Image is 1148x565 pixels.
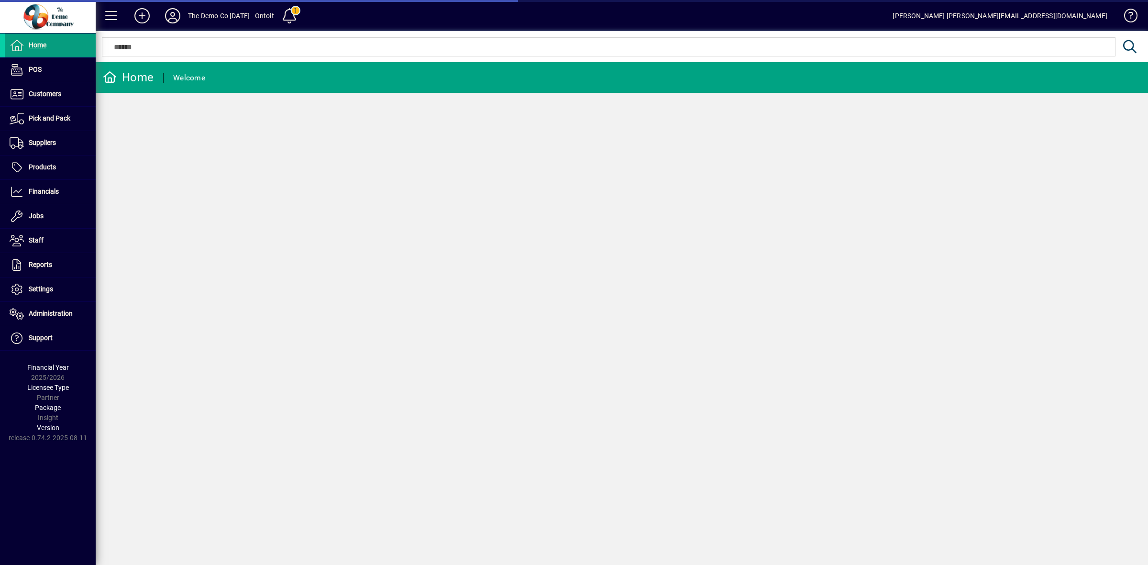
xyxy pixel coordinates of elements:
[29,236,44,244] span: Staff
[5,229,96,253] a: Staff
[103,70,154,85] div: Home
[5,82,96,106] a: Customers
[5,326,96,350] a: Support
[173,70,205,86] div: Welcome
[188,8,274,23] div: The Demo Co [DATE] - Ontoit
[29,90,61,98] span: Customers
[37,424,59,432] span: Version
[29,114,70,122] span: Pick and Pack
[29,163,56,171] span: Products
[35,404,61,411] span: Package
[29,41,46,49] span: Home
[29,212,44,220] span: Jobs
[157,7,188,24] button: Profile
[127,7,157,24] button: Add
[5,155,96,179] a: Products
[5,253,96,277] a: Reports
[29,188,59,195] span: Financials
[29,334,53,342] span: Support
[5,204,96,228] a: Jobs
[5,180,96,204] a: Financials
[5,302,96,326] a: Administration
[5,107,96,131] a: Pick and Pack
[29,139,56,146] span: Suppliers
[29,66,42,73] span: POS
[29,285,53,293] span: Settings
[27,384,69,391] span: Licensee Type
[5,58,96,82] a: POS
[893,8,1107,23] div: [PERSON_NAME] [PERSON_NAME][EMAIL_ADDRESS][DOMAIN_NAME]
[5,277,96,301] a: Settings
[29,261,52,268] span: Reports
[1117,2,1136,33] a: Knowledge Base
[27,364,69,371] span: Financial Year
[5,131,96,155] a: Suppliers
[29,310,73,317] span: Administration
